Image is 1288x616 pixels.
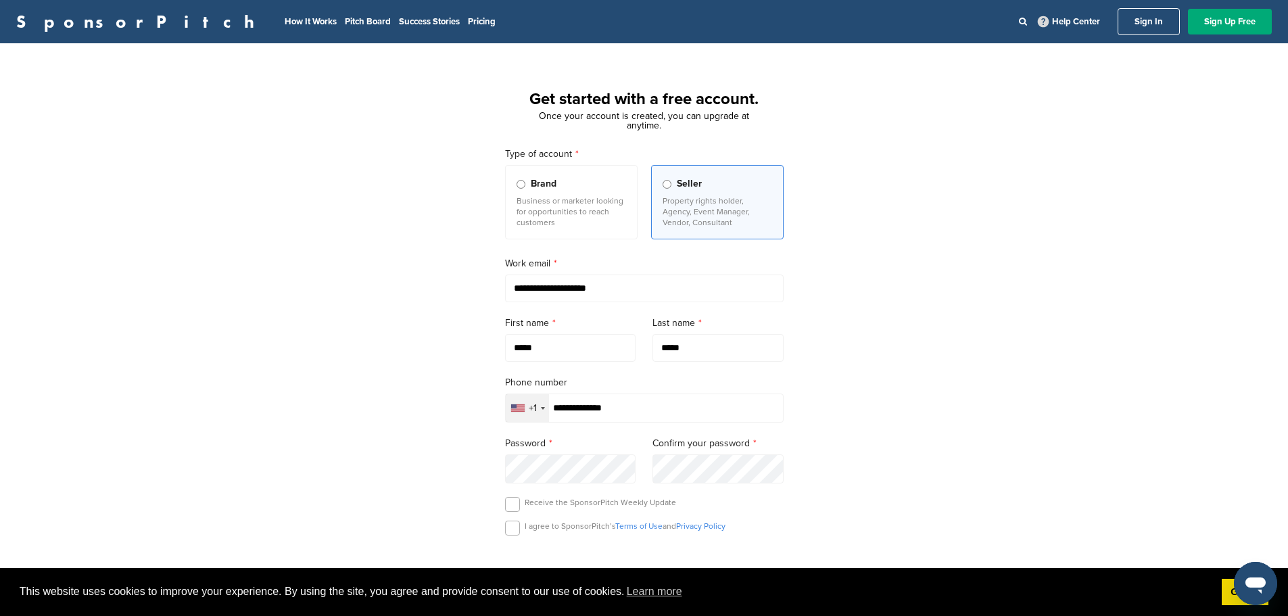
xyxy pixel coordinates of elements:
span: Once your account is created, you can upgrade at anytime. [539,110,749,131]
label: Type of account [505,147,784,162]
p: Receive the SponsorPitch Weekly Update [525,497,676,508]
a: Pricing [468,16,496,27]
a: Help Center [1035,14,1103,30]
p: Property rights holder, Agency, Event Manager, Vendor, Consultant [663,195,772,228]
a: Pitch Board [345,16,391,27]
label: Last name [652,316,784,331]
span: Seller [677,176,702,191]
a: learn more about cookies [625,582,684,602]
input: Seller Property rights holder, Agency, Event Manager, Vendor, Consultant [663,180,671,189]
iframe: Button to launch messaging window [1234,562,1277,605]
a: How It Works [285,16,337,27]
iframe: reCAPTCHA [567,551,721,591]
input: Brand Business or marketer looking for opportunities to reach customers [517,180,525,189]
a: Success Stories [399,16,460,27]
div: +1 [529,404,537,413]
div: Selected country [506,394,549,422]
label: Work email [505,256,784,271]
span: This website uses cookies to improve your experience. By using the site, you agree and provide co... [20,582,1211,602]
p: Business or marketer looking for opportunities to reach customers [517,195,626,228]
a: Sign In [1118,8,1180,35]
label: Confirm your password [652,436,784,451]
h1: Get started with a free account. [489,87,800,112]
label: Password [505,436,636,451]
a: dismiss cookie message [1222,579,1268,606]
a: Privacy Policy [676,521,725,531]
a: Sign Up Free [1188,9,1272,34]
label: First name [505,316,636,331]
a: Terms of Use [615,521,663,531]
span: Brand [531,176,556,191]
a: SponsorPitch [16,13,263,30]
p: I agree to SponsorPitch’s and [525,521,725,531]
label: Phone number [505,375,784,390]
